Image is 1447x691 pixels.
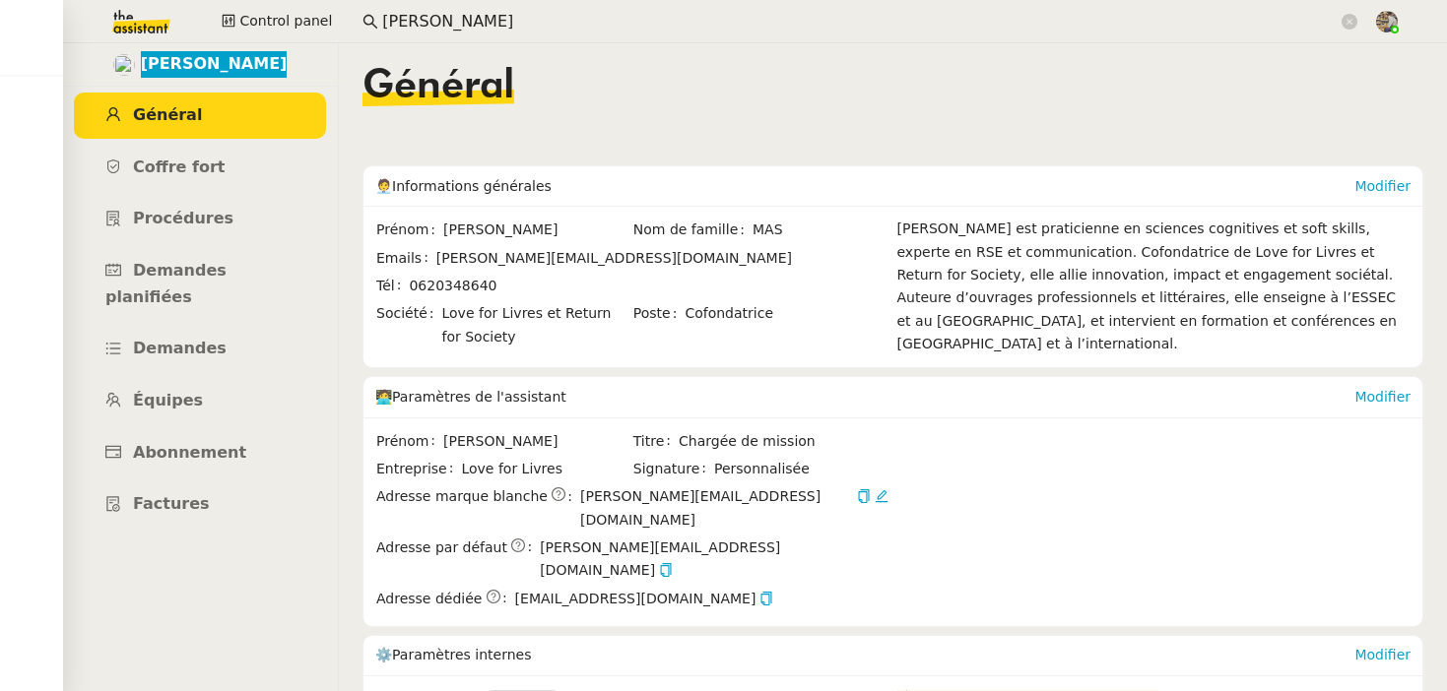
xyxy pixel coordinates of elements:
[74,93,326,139] a: Général
[392,389,566,405] span: Paramètres de l'assistant
[376,247,436,270] span: Emails
[74,145,326,191] a: Coffre fort
[1354,178,1411,194] a: Modifier
[133,391,203,409] span: Équipes
[753,219,888,241] span: MAS
[1354,389,1411,405] a: Modifier
[633,219,753,241] span: Nom de famille
[441,302,630,348] span: Love for Livres et Return for Society
[239,10,332,32] span: Control panel
[376,430,443,453] span: Prénom
[74,196,326,242] a: Procédures
[897,218,1412,355] div: [PERSON_NAME] est praticienne en sciences cognitives et soft skills, experte en RSE et communicat...
[392,647,531,662] span: Paramètres internes
[141,51,288,78] span: [PERSON_NAME]
[375,166,1354,206] div: 🧑‍💼
[685,302,888,325] span: Cofondatrice
[375,636,1354,675] div: ⚙️
[133,494,210,513] span: Factures
[105,261,227,306] span: Demandes planifiées
[376,302,441,348] span: Société
[580,485,852,532] span: [PERSON_NAME][EMAIL_ADDRESS][DOMAIN_NAME]
[376,485,548,508] span: Adresse marque blanche
[362,67,514,106] span: Général
[443,219,631,241] span: [PERSON_NAME]
[133,209,233,227] span: Procédures
[1376,11,1398,32] img: 388bd129-7e3b-4cb1-84b4-92a3d763e9b7
[633,458,714,480] span: Signature
[133,105,202,124] span: Général
[392,178,552,194] span: Informations générales
[409,278,496,293] span: 0620348640
[679,430,888,453] span: Chargée de mission
[714,458,810,480] span: Personnalisée
[376,588,482,610] span: Adresse dédiée
[74,378,326,424] a: Équipes
[74,248,326,320] a: Demandes planifiées
[376,458,461,480] span: Entreprise
[376,275,409,297] span: Tél
[133,443,246,462] span: Abonnement
[133,339,227,357] span: Demandes
[633,430,679,453] span: Titre
[436,250,792,266] span: [PERSON_NAME][EMAIL_ADDRESS][DOMAIN_NAME]
[633,302,686,325] span: Poste
[375,377,1354,416] div: 🧑‍💻
[382,9,1338,35] input: Rechercher
[113,54,135,76] img: users%2FtFhOaBya8rNVU5KG7br7ns1BCvi2%2Favatar%2Faa8c47da-ee6c-4101-9e7d-730f2e64f978
[376,219,443,241] span: Prénom
[515,588,774,610] span: [EMAIL_ADDRESS][DOMAIN_NAME]
[74,430,326,476] a: Abonnement
[1354,647,1411,662] a: Modifier
[133,157,226,176] span: Coffre fort
[74,326,326,372] a: Demandes
[540,536,888,583] span: [PERSON_NAME][EMAIL_ADDRESS][DOMAIN_NAME]
[461,458,630,480] span: Love for Livres
[443,430,631,453] span: [PERSON_NAME]
[376,536,507,559] span: Adresse par défaut
[210,8,344,35] button: Control panel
